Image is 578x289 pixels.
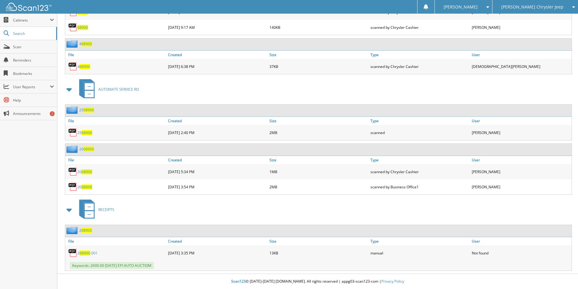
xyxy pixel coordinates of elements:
img: folder2.png [66,106,79,114]
a: Type [369,117,470,125]
div: [PERSON_NAME] [470,181,572,193]
span: [PERSON_NAME] [444,5,478,9]
a: Created [167,237,268,245]
a: Type [369,237,470,245]
div: scanned [369,126,470,139]
div: scanned by Business Office1 [369,181,470,193]
span: User Reports [13,84,50,89]
img: PDF.png [68,62,77,71]
img: PDF.png [68,248,77,257]
a: 468900 [79,41,92,46]
span: 68900 [81,41,92,46]
span: 68900 [81,228,92,233]
span: Keywords: 2690.00 [DATE] EPI AUTO AUCTIOM [70,262,154,269]
span: RECEIPTS [98,207,114,212]
div: 2MB [268,126,369,139]
a: 468900 [77,64,90,69]
span: Reminders [13,58,54,63]
a: Created [167,156,268,164]
a: Privacy Policy [381,279,404,284]
div: 140KB [268,21,369,33]
img: PDF.png [68,182,77,191]
div: [PERSON_NAME] [470,166,572,178]
div: 13KB [268,247,369,259]
a: AUTOMATE SERVICE RO [76,77,139,101]
span: Bookmarks [13,71,54,76]
div: [DATE] 5:34 PM [167,166,268,178]
div: [PERSON_NAME] [470,126,572,139]
a: 2568900 [79,107,94,113]
a: File [65,51,167,59]
a: 68900 [77,25,88,30]
span: 68900 [83,107,94,113]
div: scanned by Chrysler Cashier [369,21,470,33]
span: Scan [13,44,54,49]
a: Size [268,237,369,245]
div: © [DATE]-[DATE] [DOMAIN_NAME]. All rights reserved | appg03-scan123-com | [57,274,578,289]
div: Not found [470,247,572,259]
div: [DATE] 3:35 PM [167,247,268,259]
a: Size [268,117,369,125]
span: 68900 [82,169,92,174]
a: File [65,117,167,125]
a: 2068900 [77,184,92,190]
a: 2568900 [77,130,92,135]
span: Search [13,31,53,36]
img: PDF.png [68,167,77,176]
a: Size [268,51,369,59]
div: 7 [50,111,55,116]
div: [DATE] 2:40 PM [167,126,268,139]
a: User [470,237,572,245]
a: User [470,117,572,125]
img: folder2.png [66,227,79,234]
div: 2MB [268,181,369,193]
span: 68900 [79,64,90,69]
span: Scan123 [231,279,246,284]
div: scanned by Chrysler Cashier [369,60,470,72]
a: User [470,51,572,59]
span: Announcements [13,111,54,116]
span: Help [13,98,54,103]
a: Type [369,51,470,59]
a: 268900 [79,228,92,233]
a: Created [167,51,268,59]
span: Cabinets [13,18,50,23]
iframe: Chat Widget [548,260,578,289]
div: [DEMOGRAPHIC_DATA][PERSON_NAME] [470,60,572,72]
div: [DATE] 9:17 AM [167,21,268,33]
div: [DATE] 6:38 PM [167,60,268,72]
div: 37KB [268,60,369,72]
img: PDF.png [68,128,77,137]
a: RECEIPTS [76,198,114,222]
span: 68900 [82,184,92,190]
a: File [65,237,167,245]
div: [DATE] 3:54 PM [167,181,268,193]
div: 1MB [268,166,369,178]
a: Created [167,117,268,125]
a: Type [369,156,470,164]
a: 2068900 [77,169,92,174]
a: 2068900 [79,146,94,152]
img: PDF.png [68,23,77,32]
span: AUTOMATE SERVICE RO [98,87,139,92]
img: folder2.png [66,40,79,48]
a: File [65,156,167,164]
span: [PERSON_NAME] Chrysler Jeep [501,5,563,9]
div: manual [369,247,470,259]
a: User [470,156,572,164]
div: scanned by Chrysler Cashier [369,166,470,178]
a: 268900-001 [77,250,98,256]
span: 68900 [82,130,92,135]
a: Size [268,156,369,164]
div: [PERSON_NAME] [470,21,572,33]
span: 68900 [83,146,94,152]
img: folder2.png [66,145,79,153]
span: 68900 [79,250,90,256]
img: scan123-logo-white.svg [6,3,52,11]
